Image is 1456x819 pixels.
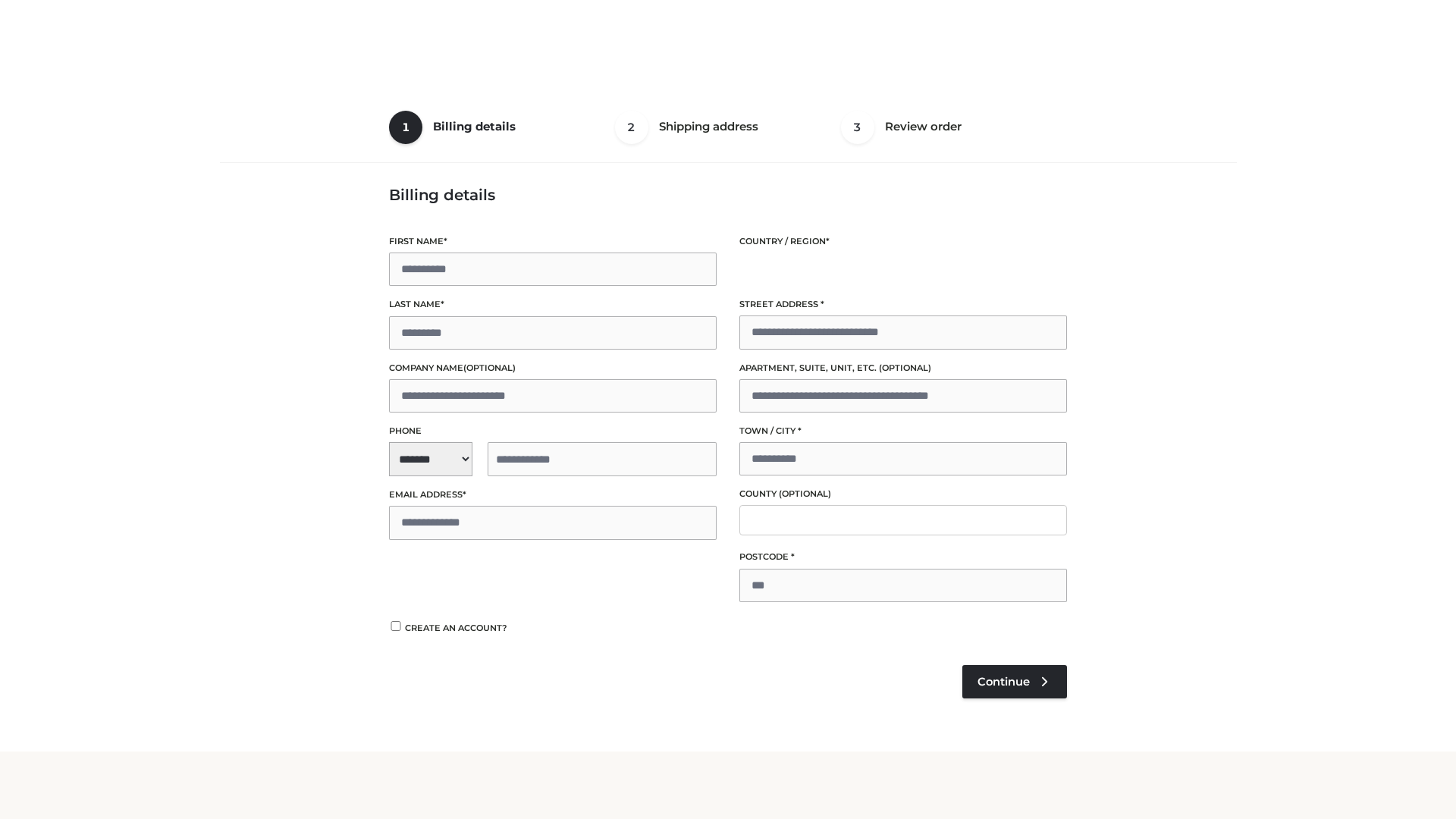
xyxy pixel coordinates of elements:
[739,487,1067,501] label: County
[389,297,717,312] label: Last name
[779,488,831,499] span: (optional)
[977,675,1030,689] span: Continue
[389,186,1067,204] h3: Billing details
[739,361,1067,375] label: Apartment, suite, unit, etc.
[389,361,717,375] label: Company name
[405,623,507,633] span: Create an account?
[463,362,516,373] span: (optional)
[739,550,1067,564] label: Postcode
[739,424,1067,438] label: Town / City
[389,234,717,249] label: First name
[739,234,1067,249] label: Country / Region
[389,488,717,502] label: Email address
[389,424,717,438] label: Phone
[389,621,403,631] input: Create an account?
[962,665,1067,698] a: Continue
[879,362,931,373] span: (optional)
[739,297,1067,312] label: Street address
